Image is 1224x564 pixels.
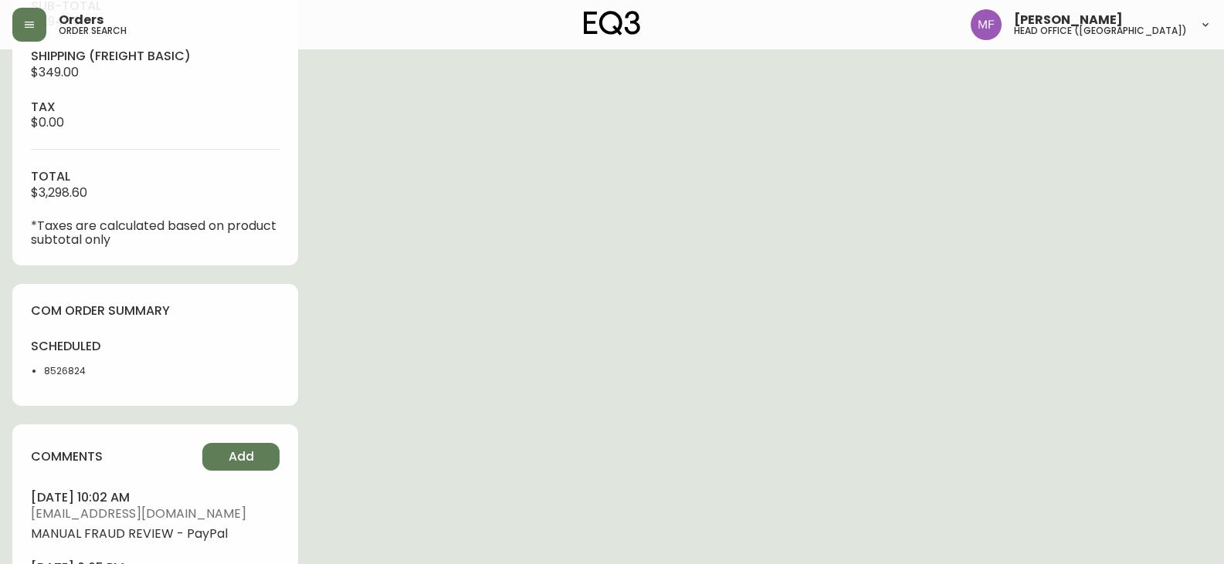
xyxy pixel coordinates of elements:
[31,507,280,521] span: [EMAIL_ADDRESS][DOMAIN_NAME]
[31,448,103,465] h4: comments
[31,302,280,319] h4: com order summary
[31,168,280,185] h4: total
[1014,14,1123,26] span: [PERSON_NAME]
[31,184,87,201] span: $3,298.60
[44,364,146,378] li: 8526824
[31,99,280,116] h4: tax
[31,219,280,247] p: *Taxes are calculated based on product subtotal only
[31,489,280,506] h4: [DATE] 10:02 am
[202,443,280,471] button: Add
[31,338,146,355] h4: scheduled
[31,113,64,131] span: $0.00
[31,63,79,81] span: $349.00
[1014,26,1187,35] h5: head office ([GEOGRAPHIC_DATA])
[584,11,641,35] img: logo
[59,14,103,26] span: Orders
[31,48,280,65] h4: Shipping ( Freight Basic )
[59,26,127,35] h5: order search
[229,448,254,465] span: Add
[971,9,1002,40] img: 91cf6c4ea787f0dec862db02e33d59b3
[31,527,280,541] span: MANUAL FRAUD REVIEW - PayPal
